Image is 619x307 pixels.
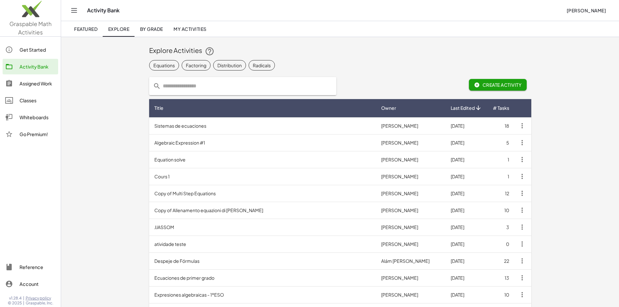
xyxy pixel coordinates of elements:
[3,76,58,91] a: Assigned Work
[561,5,611,16] button: [PERSON_NAME]
[3,42,58,58] a: Get Started
[19,263,56,271] div: Reference
[487,185,514,202] td: 12
[376,219,445,236] td: [PERSON_NAME]
[487,286,514,303] td: 10
[26,301,53,306] span: Graspable, Inc.
[445,185,487,202] td: [DATE]
[3,259,58,275] a: Reference
[445,236,487,252] td: [DATE]
[3,59,58,74] a: Activity Bank
[487,168,514,185] td: 1
[445,252,487,269] td: [DATE]
[376,202,445,219] td: [PERSON_NAME]
[19,63,56,70] div: Activity Bank
[149,236,376,252] td: atividade teste
[487,236,514,252] td: 0
[149,202,376,219] td: Copy of Allenamento equazioni di [PERSON_NAME]
[153,82,161,90] i: prepended action
[9,296,22,301] span: v1.28.4
[174,26,207,32] span: My Activities
[376,252,445,269] td: Alám [PERSON_NAME]
[376,151,445,168] td: [PERSON_NAME]
[445,117,487,134] td: [DATE]
[376,168,445,185] td: [PERSON_NAME]
[3,109,58,125] a: Whiteboards
[23,296,24,301] span: |
[376,286,445,303] td: [PERSON_NAME]
[149,286,376,303] td: Expresiones algebraicas - 1ºESO
[23,301,24,306] span: |
[487,269,514,286] td: 13
[9,20,52,36] span: Graspable Math Activities
[474,82,522,88] span: Create Activity
[108,26,129,32] span: Explore
[445,219,487,236] td: [DATE]
[8,301,22,306] span: © 2025
[445,202,487,219] td: [DATE]
[3,93,58,108] a: Classes
[149,252,376,269] td: Despeje de Fórmulas
[19,280,56,288] div: Account
[445,286,487,303] td: [DATE]
[451,105,475,111] span: Last Edited
[149,185,376,202] td: Copy of Multi Step Equations
[74,26,97,32] span: Featured
[19,96,56,104] div: Classes
[149,46,531,56] div: Explore Activities
[69,5,79,16] button: Toggle navigation
[217,62,242,69] div: Distribution
[186,62,206,69] div: Factoring
[149,269,376,286] td: Ecuaciones de primer grado
[469,79,527,91] button: Create Activity
[3,276,58,292] a: Account
[149,117,376,134] td: Sistemas de ecuaciones
[487,134,514,151] td: 5
[376,134,445,151] td: [PERSON_NAME]
[445,134,487,151] td: [DATE]
[154,105,163,111] span: Title
[19,130,56,138] div: Go Premium!
[376,185,445,202] td: [PERSON_NAME]
[445,151,487,168] td: [DATE]
[376,269,445,286] td: [PERSON_NAME]
[493,105,509,111] span: # Tasks
[381,105,396,111] span: Owner
[487,202,514,219] td: 10
[19,46,56,54] div: Get Started
[253,62,271,69] div: Radicals
[376,236,445,252] td: [PERSON_NAME]
[153,62,175,69] div: Equations
[445,168,487,185] td: [DATE]
[487,151,514,168] td: 1
[19,80,56,87] div: Assigned Work
[487,117,514,134] td: 18
[149,168,376,185] td: Cours 1
[487,252,514,269] td: 22
[376,117,445,134] td: [PERSON_NAME]
[566,7,606,13] span: [PERSON_NAME]
[445,269,487,286] td: [DATE]
[26,296,53,301] a: Privacy policy
[140,26,163,32] span: By Grade
[149,219,376,236] td: JJASSOM
[487,219,514,236] td: 3
[149,151,376,168] td: Equation solve
[149,134,376,151] td: Algebraic Expression #1
[19,113,56,121] div: Whiteboards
